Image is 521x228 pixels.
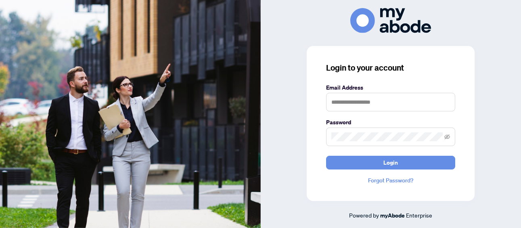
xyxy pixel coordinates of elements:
[349,211,379,219] span: Powered by
[326,176,455,185] a: Forgot Password?
[444,134,450,140] span: eye-invisible
[326,62,455,73] h3: Login to your account
[326,156,455,169] button: Login
[350,8,431,33] img: ma-logo
[383,156,398,169] span: Login
[406,211,432,219] span: Enterprise
[380,211,405,220] a: myAbode
[326,83,455,92] label: Email Address
[326,118,455,127] label: Password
